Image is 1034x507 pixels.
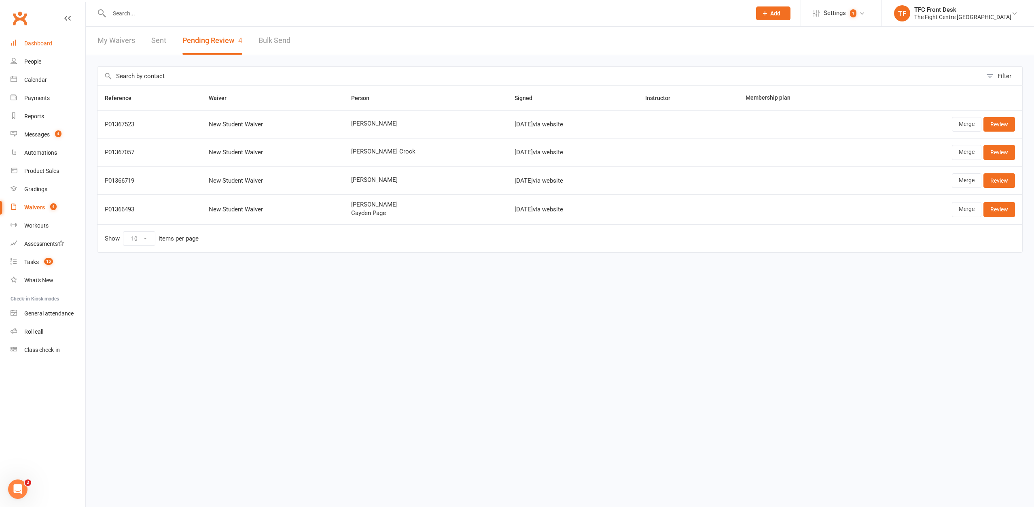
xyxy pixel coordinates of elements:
[11,144,85,162] a: Automations
[914,6,1011,13] div: TFC Front Desk
[97,67,982,85] input: Search by contact
[952,117,981,132] a: Merge
[351,148,500,155] span: [PERSON_NAME] Crock
[351,93,378,103] button: Person
[983,145,1015,160] a: Review
[24,95,50,101] div: Payments
[351,120,500,127] span: [PERSON_NAME]
[24,222,49,229] div: Workouts
[24,77,47,83] div: Calendar
[105,121,194,128] div: P01367523
[515,177,631,184] div: [DATE] via website
[983,117,1015,132] a: Review
[44,258,53,265] span: 15
[97,27,135,55] a: My Waivers
[770,10,780,17] span: Add
[850,9,856,17] span: 1
[182,27,242,55] button: Pending Review4
[209,149,337,156] div: New Student Waiver
[983,202,1015,217] a: Review
[24,328,43,335] div: Roll call
[24,149,57,156] div: Automations
[24,241,64,247] div: Assessments
[209,93,235,103] button: Waiver
[151,27,166,55] a: Sent
[25,479,31,486] span: 2
[24,58,41,65] div: People
[351,201,500,208] span: [PERSON_NAME]
[894,5,910,21] div: TF
[11,53,85,71] a: People
[24,40,52,47] div: Dashboard
[515,95,541,101] span: Signed
[11,180,85,198] a: Gradings
[645,93,679,103] button: Instructor
[105,206,194,213] div: P01366493
[209,206,337,213] div: New Student Waiver
[105,177,194,184] div: P01366719
[11,162,85,180] a: Product Sales
[24,204,45,211] div: Waivers
[55,130,61,137] span: 4
[105,95,140,101] span: Reference
[11,305,85,323] a: General attendance kiosk mode
[8,479,28,499] iframe: Intercom live chat
[24,259,39,265] div: Tasks
[105,231,199,246] div: Show
[351,177,500,183] span: [PERSON_NAME]
[24,168,59,174] div: Product Sales
[258,27,290,55] a: Bulk Send
[24,347,60,353] div: Class check-in
[24,310,74,317] div: General attendance
[515,121,631,128] div: [DATE] via website
[11,107,85,126] a: Reports
[209,95,235,101] span: Waiver
[24,113,44,119] div: Reports
[209,177,337,184] div: New Student Waiver
[952,173,981,188] a: Merge
[11,253,85,271] a: Tasks 15
[351,210,500,217] span: Cayden Page
[982,67,1022,85] button: Filter
[351,95,378,101] span: Person
[50,203,57,210] span: 4
[11,89,85,107] a: Payments
[209,121,337,128] div: New Student Waiver
[952,145,981,160] a: Merge
[998,71,1011,81] div: Filter
[756,6,790,20] button: Add
[11,71,85,89] a: Calendar
[983,173,1015,188] a: Review
[515,149,631,156] div: [DATE] via website
[11,323,85,341] a: Roll call
[824,4,846,22] span: Settings
[24,277,53,283] div: What's New
[11,217,85,235] a: Workouts
[105,149,194,156] div: P01367057
[11,34,85,53] a: Dashboard
[515,93,541,103] button: Signed
[515,206,631,213] div: [DATE] via website
[738,86,861,110] th: Membership plan
[24,131,50,138] div: Messages
[24,186,47,192] div: Gradings
[11,341,85,359] a: Class kiosk mode
[645,95,679,101] span: Instructor
[159,235,199,242] div: items per page
[11,271,85,290] a: What's New
[11,235,85,253] a: Assessments
[10,8,30,28] a: Clubworx
[238,36,242,45] span: 4
[11,198,85,217] a: Waivers 4
[914,13,1011,21] div: The Fight Centre [GEOGRAPHIC_DATA]
[107,8,746,19] input: Search...
[105,93,140,103] button: Reference
[11,126,85,144] a: Messages 4
[952,202,981,217] a: Merge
